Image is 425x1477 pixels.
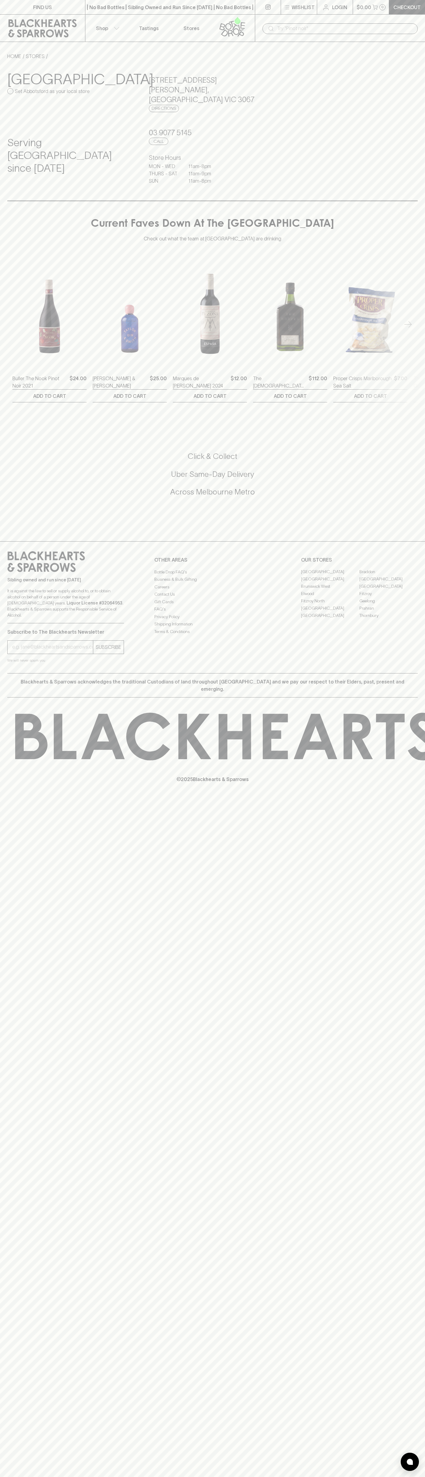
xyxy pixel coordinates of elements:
[7,71,134,88] h3: [GEOGRAPHIC_DATA]
[12,390,87,402] button: ADD TO CART
[149,105,179,112] a: Directions
[309,375,327,389] p: $112.00
[253,375,306,389] a: The [DEMOGRAPHIC_DATA] Straight Rye Whiskey
[7,427,418,529] div: Call to action block
[332,4,347,11] p: Login
[333,390,407,402] button: ADD TO CART
[113,392,146,400] p: ADD TO CART
[12,678,413,693] p: Blackhearts & Sparrows acknowledges the traditional Custodians of land throughout [GEOGRAPHIC_DAT...
[70,375,87,389] p: $24.00
[149,170,179,177] p: THURS - SAT
[144,231,281,242] p: Check out what the team at [GEOGRAPHIC_DATA] are drinking
[154,628,271,635] a: Terms & Conditions
[7,487,418,497] h5: Across Melbourne Metro
[301,605,359,612] a: [GEOGRAPHIC_DATA]
[194,392,227,400] p: ADD TO CART
[183,25,199,32] p: Stores
[301,612,359,619] a: [GEOGRAPHIC_DATA]
[7,628,124,635] p: Subscribe to The Blackhearts Newsletter
[274,392,307,400] p: ADD TO CART
[33,4,52,11] p: FIND US
[26,53,45,59] a: STORES
[93,259,167,366] img: Taylor & Smith Gin
[91,218,334,231] h4: Current Faves Down At The [GEOGRAPHIC_DATA]
[7,469,418,479] h5: Uber Same-Day Delivery
[359,597,418,605] a: Geelong
[253,390,327,402] button: ADD TO CART
[154,576,271,583] a: Business & Bulk Gifting
[154,606,271,613] a: FAQ's
[67,601,122,605] strong: Liquor License #32064953
[173,390,247,402] button: ADD TO CART
[96,643,121,651] p: SUBSCRIBE
[354,392,387,400] p: ADD TO CART
[7,577,124,583] p: Sibling owned and run since [DATE]
[154,613,271,620] a: Privacy Policy
[93,390,167,402] button: ADD TO CART
[154,621,271,628] a: Shipping Information
[93,375,147,389] a: [PERSON_NAME] & [PERSON_NAME]
[231,375,247,389] p: $12.00
[149,75,276,105] h5: [STREET_ADDRESS][PERSON_NAME] , [GEOGRAPHIC_DATA] VIC 3067
[359,605,418,612] a: Prahran
[359,576,418,583] a: [GEOGRAPHIC_DATA]
[359,583,418,590] a: [GEOGRAPHIC_DATA]
[292,4,315,11] p: Wishlist
[7,657,124,663] p: We will never spam you
[301,590,359,597] a: Elwood
[173,259,247,366] img: Marques de Tezona Tempranillo 2024
[301,583,359,590] a: Brunswick West
[7,451,418,461] h5: Click & Collect
[149,163,179,170] p: MON - WED
[149,128,276,138] h5: 03 9077 5145
[139,25,159,32] p: Tastings
[149,177,179,184] p: SUN
[7,588,124,618] p: It is against the law to sell or supply alcohol to, or to obtain alcohol on behalf of a person un...
[149,138,168,145] a: Call
[359,612,418,619] a: Thornbury
[12,259,87,366] img: Buller The Nook Pinot Noir 2021
[333,259,407,366] img: Proper Crisps Marlborough Sea Salt
[154,583,271,590] a: Careers
[96,25,108,32] p: Shop
[93,641,124,654] button: SUBSCRIBE
[333,375,392,389] a: Proper Crisps Marlborough Sea Salt
[253,259,327,366] img: The Gospel Straight Rye Whiskey
[407,1459,413,1465] img: bubble-icon
[394,375,407,389] p: $7.00
[188,177,219,184] p: 11am - 8pm
[128,15,170,42] a: Tastings
[15,88,90,95] p: Set Abbotsford as your local store
[154,591,271,598] a: Contact Us
[301,597,359,605] a: Fitzroy North
[188,163,219,170] p: 11am - 8pm
[301,576,359,583] a: [GEOGRAPHIC_DATA]
[154,568,271,576] a: Bottle Drop FAQ's
[170,15,213,42] a: Stores
[188,170,219,177] p: 11am - 9pm
[12,642,93,652] input: e.g. jane@blackheartsandsparrows.com.au
[154,598,271,605] a: Gift Cards
[357,4,371,11] p: $0.00
[7,136,134,175] h4: Serving [GEOGRAPHIC_DATA] since [DATE]
[149,153,276,163] h6: Store Hours
[154,556,271,563] p: OTHER AREAS
[301,568,359,576] a: [GEOGRAPHIC_DATA]
[7,53,21,59] a: HOME
[301,556,418,563] p: OUR STORES
[359,568,418,576] a: Braddon
[173,375,228,389] a: Marques de [PERSON_NAME] 2024
[359,590,418,597] a: Fitzroy
[12,375,67,389] a: Buller The Nook Pinot Noir 2021
[381,5,384,9] p: 0
[85,15,128,42] button: Shop
[393,4,421,11] p: Checkout
[33,392,66,400] p: ADD TO CART
[277,24,413,33] input: Try "Pinot noir"
[150,375,167,389] p: $25.00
